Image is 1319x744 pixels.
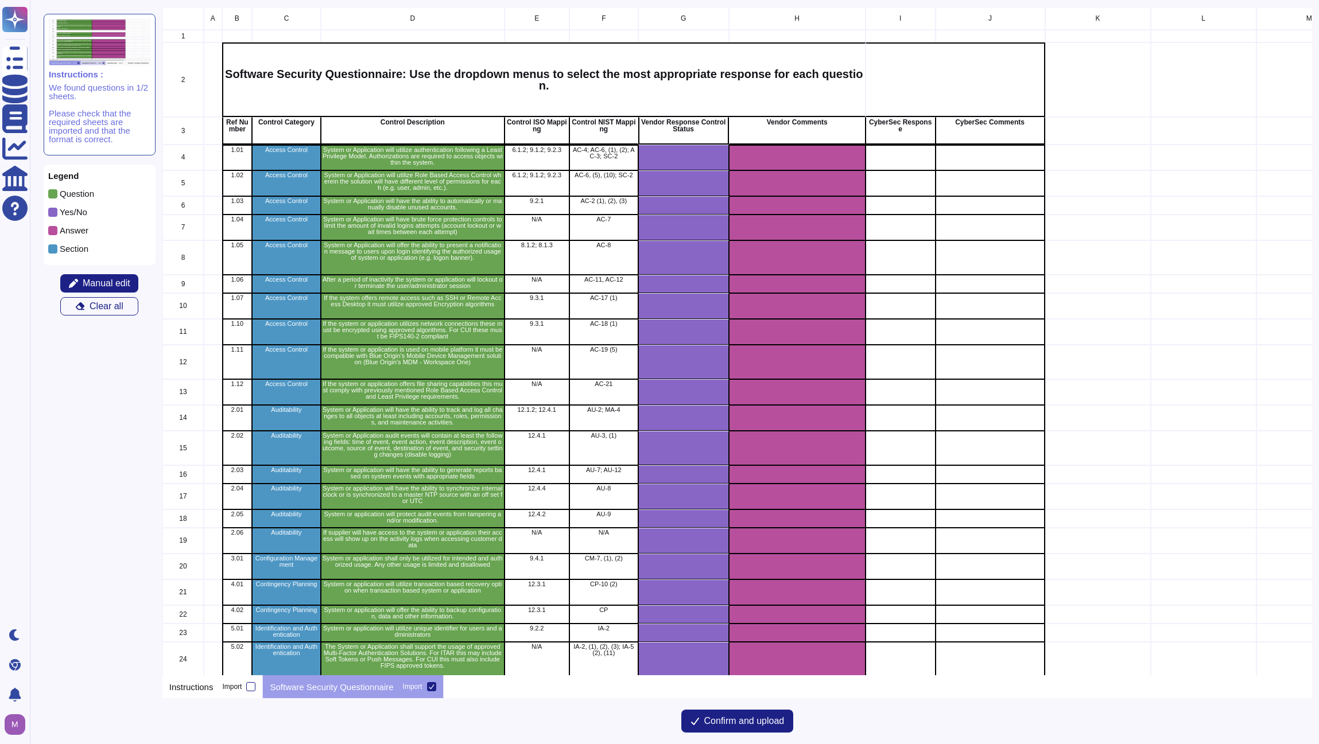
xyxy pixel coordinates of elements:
p: AC-7 [571,216,637,223]
div: 13 [162,379,204,405]
p: AC-8 [571,242,637,248]
p: System or application will have the ability to generate reports based on system events with appro... [323,467,503,480]
p: Identification and Authentication [254,644,319,656]
p: 1.06 [224,276,250,283]
div: 15 [162,431,204,465]
p: Control Category [254,119,319,126]
div: 9 [162,275,204,293]
div: grid [162,7,1312,675]
p: 9.2.1 [506,198,567,204]
p: 12.4.1 [506,467,567,473]
p: Answer [60,226,88,235]
p: 12.4.1 [506,433,567,439]
p: System or Application audit events will contain at least the following fields: time of event, eve... [323,433,503,458]
span: H [794,15,800,22]
span: G [681,15,686,22]
p: Legend [48,172,151,180]
p: AU-9 [571,511,637,517]
p: System or Application will offer the ability to present a notification message to users upon logi... [323,242,503,261]
p: After a period of inactivity the system or application will lockout or terminate the user/adminis... [323,276,503,289]
p: AC-21 [571,381,637,387]
button: Clear all [60,297,138,315]
p: System or application will utilize transaction based recovery option when transaction based syste... [323,581,503,594]
p: 2.01 [224,407,250,413]
p: Yes/No [60,208,87,216]
div: 21 [162,579,204,605]
p: Access Control [254,276,319,283]
p: CP-10 (2) [571,581,637,587]
div: 3 [162,117,204,145]
p: Contingency Planning [254,607,319,613]
p: Auditability [254,529,319,536]
p: AU-8 [571,485,637,492]
p: Control ISO Mapping [506,119,567,133]
p: Software Security Questionnaire [270,683,393,691]
div: 23 [162,624,204,642]
div: 24 [162,642,204,676]
p: 5.02 [224,644,250,650]
p: If the system or application is used on mobile platform it must be compatible with Blue Origin's ... [323,346,503,365]
div: 8 [162,240,204,275]
div: 16 [162,465,204,484]
p: 2.05 [224,511,250,517]
button: Manual edit [60,274,138,293]
p: 12.3.1 [506,581,567,587]
p: Section [60,244,88,253]
p: 9.3.1 [506,321,567,327]
p: 1.10 [224,321,250,327]
p: Access Control [254,242,319,248]
p: Configuration Management [254,555,319,568]
p: Ref Number [224,119,250,133]
span: L [1201,15,1205,22]
span: A [211,15,215,22]
p: System or Application will have the ability to automatically or manually disable unused accounts. [323,198,503,211]
p: 1.07 [224,295,250,301]
p: 12.4.4 [506,485,567,492]
p: 6.1.2; 9.1.2; 9.2.3 [506,172,567,178]
p: Contingency Planning [254,581,319,587]
p: Auditability [254,467,319,473]
p: System or Application will have brute force protection controls to limit the amount of invalid lo... [323,216,503,235]
span: Confirm and upload [704,716,785,726]
p: System or Application will utilize Role Based Access Control wherein the solution will have diffe... [323,172,503,191]
p: N/A [506,276,567,283]
p: Access Control [254,381,319,387]
p: 9.2.2 [506,625,567,632]
p: 1.12 [224,381,250,387]
p: AC-18 (1) [571,321,637,327]
span: D [410,15,415,22]
p: AC-11, AC-12 [571,276,637,283]
p: Access Control [254,295,319,301]
p: Access Control [254,147,319,153]
p: Vendor Comments [730,119,863,126]
p: If the system or application utilizes network connections these must be encrypted using approved ... [323,321,503,340]
span: C [284,15,289,22]
p: Question [60,189,94,198]
p: 1.03 [224,198,250,204]
span: Clear all [90,302,123,311]
p: N/A [506,346,567,353]
p: If the system offers remote access such as SSH or Remote Access Desktop it must utilize approved ... [323,295,503,307]
p: System or Application will utilize authentication following a Least Privilege Model. Authorizatio... [323,147,503,166]
span: M [1306,15,1312,22]
p: 2.02 [224,433,250,439]
div: 10 [162,293,204,319]
p: Control NIST Mapping [571,119,637,133]
p: Auditability [254,485,319,492]
p: System or application will offer the ability to backup configuration, data and other information. [323,607,503,620]
p: We found questions in 1/2 sheets. Please check that the required sheets are imported and that the... [49,83,150,143]
p: Auditability [254,433,319,439]
div: 7 [162,215,204,240]
span: J [988,15,992,22]
p: Identification and Authentication [254,625,319,638]
p: Vendor Response Control Status [641,119,727,133]
p: Auditability [254,511,319,517]
div: 17 [162,484,204,509]
div: Import [222,683,242,690]
p: IA-2, (1), (2), (3); IA-5 (2), (11) [571,644,637,656]
p: 1.11 [224,346,250,353]
p: 4.01 [224,581,250,587]
p: System or Application will have the ability to track and log all changes to all objects at least ... [323,407,503,426]
button: user [2,712,33,737]
p: Access Control [254,216,319,223]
